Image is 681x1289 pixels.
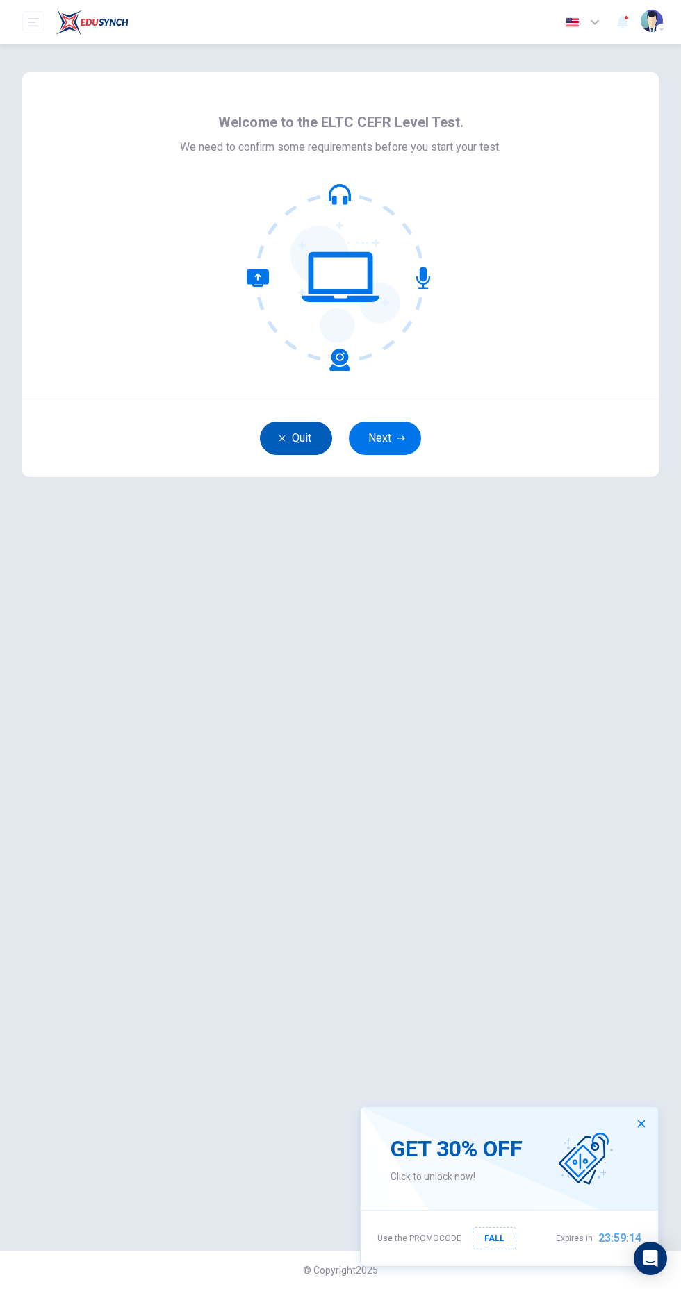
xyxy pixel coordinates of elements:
[564,17,581,28] img: en
[391,1168,523,1185] span: Click to unlock now!
[634,1242,667,1275] div: Open Intercom Messenger
[260,422,332,455] button: Quit
[303,1265,378,1276] span: © Copyright 2025
[377,1233,461,1244] span: Use the PROMOCODE
[22,11,44,33] button: open mobile menu
[391,1132,523,1165] span: GET 30% OFF
[56,8,129,36] img: ELTC logo
[556,1233,593,1244] span: Expires in
[218,111,463,133] span: Welcome to the ELTC CEFR Level Test.
[484,1231,504,1246] span: FALL
[349,422,421,455] button: Next
[598,1233,641,1244] span: 23:59:14
[641,10,663,32] img: Profile picture
[180,139,501,156] span: We need to confirm some requirements before you start your test.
